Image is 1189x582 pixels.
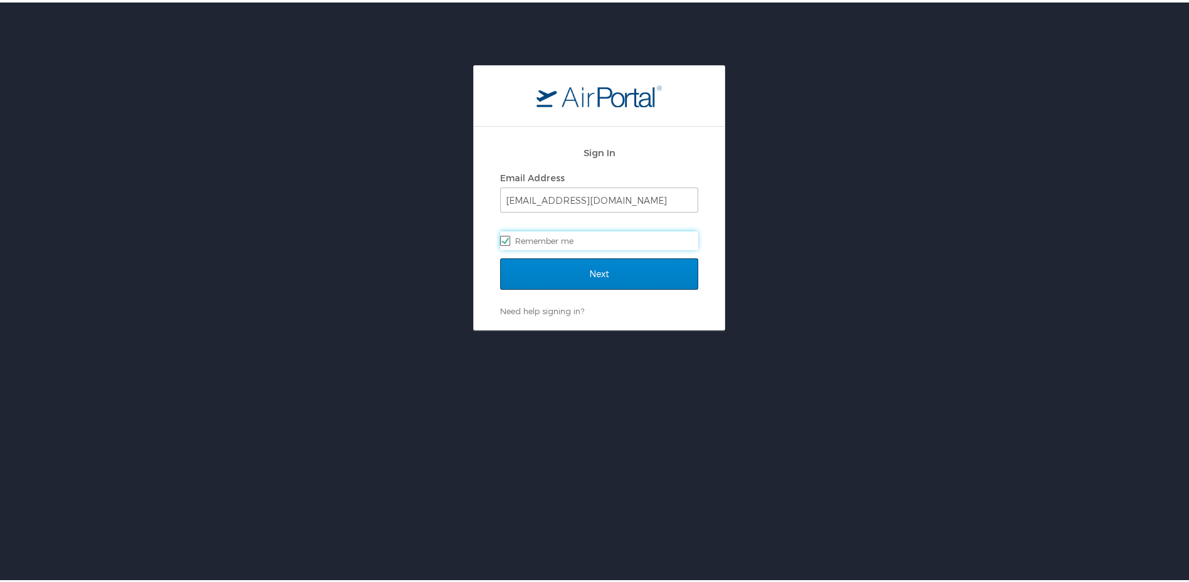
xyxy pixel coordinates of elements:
[500,170,565,181] label: Email Address
[500,229,698,248] label: Remember me
[500,143,698,157] h2: Sign In
[537,82,662,105] img: logo
[500,256,698,287] input: Next
[500,304,584,314] a: Need help signing in?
